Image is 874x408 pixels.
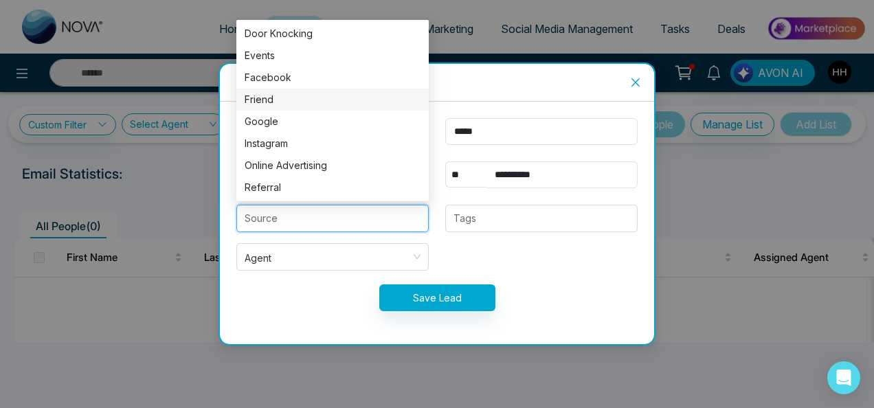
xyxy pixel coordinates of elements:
[245,114,421,129] div: Google
[245,180,421,195] div: Referral
[245,136,421,151] div: Instagram
[379,284,495,311] button: Save Lead
[236,177,429,199] div: Referral
[245,92,421,107] div: Friend
[236,45,429,67] div: Events
[617,64,654,101] button: Close
[236,133,429,155] div: Instagram
[630,77,641,88] span: close
[236,89,429,111] div: Friend
[236,111,429,133] div: Google
[236,67,429,89] div: Facebook
[236,155,429,177] div: Online Advertising
[245,158,421,173] div: Online Advertising
[827,361,860,394] div: Open Intercom Messenger
[236,23,429,45] div: Door Knocking
[245,70,421,85] div: Facebook
[236,75,638,90] div: Add New Lead
[245,26,421,41] div: Door Knocking
[245,248,421,266] span: Agent
[245,48,421,63] div: Events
